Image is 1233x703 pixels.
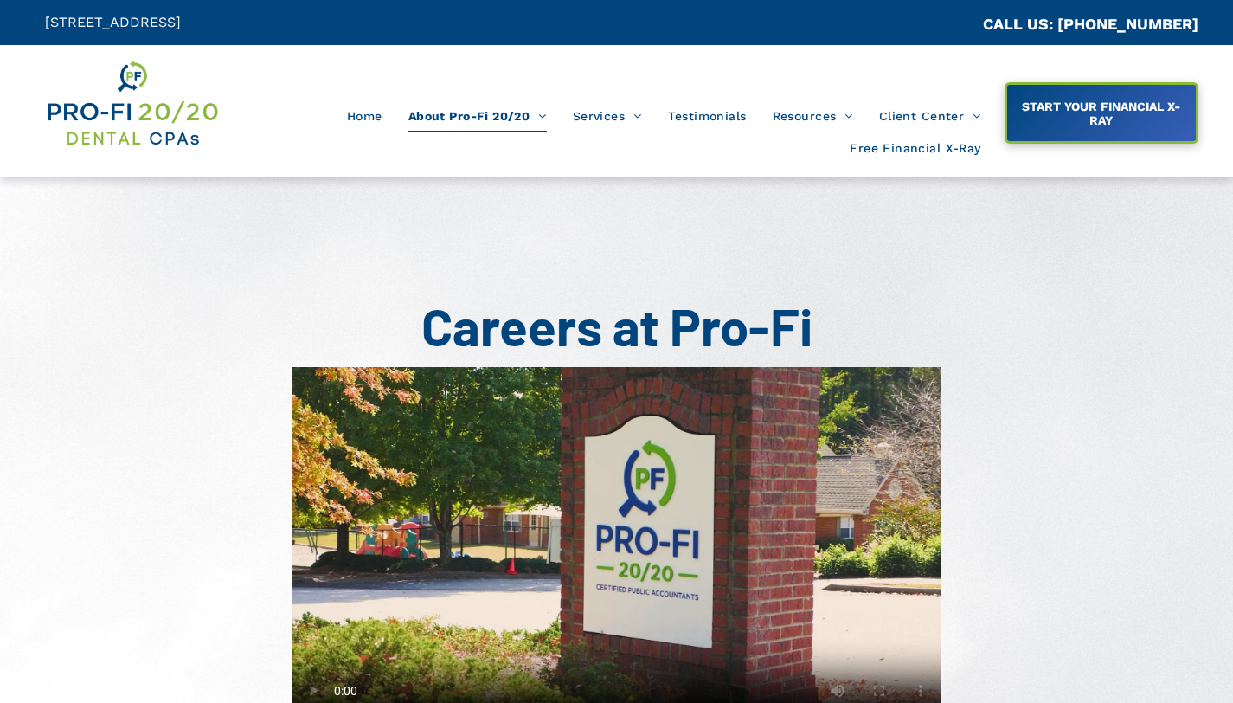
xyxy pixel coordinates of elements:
a: START YOUR FINANCIAL X-RAY [1005,82,1198,144]
span: Careers at Pro-Fi [421,294,812,357]
a: About Pro-Fi 20/20 [395,100,560,132]
a: Resources [760,100,866,132]
span: [STREET_ADDRESS] [45,14,181,30]
a: Testimonials [655,100,760,132]
span: CA::CALLC [909,16,983,33]
span: START YOUR FINANCIAL X-RAY [1009,91,1194,136]
a: CALL US: [PHONE_NUMBER] [983,15,1198,33]
a: Free Financial X-Ray [837,132,993,165]
img: Get Dental CPA Consulting, Bookkeeping, & Bank Loans [45,58,219,149]
a: Services [560,100,655,132]
a: Home [334,100,395,132]
a: Client Center [866,100,994,132]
